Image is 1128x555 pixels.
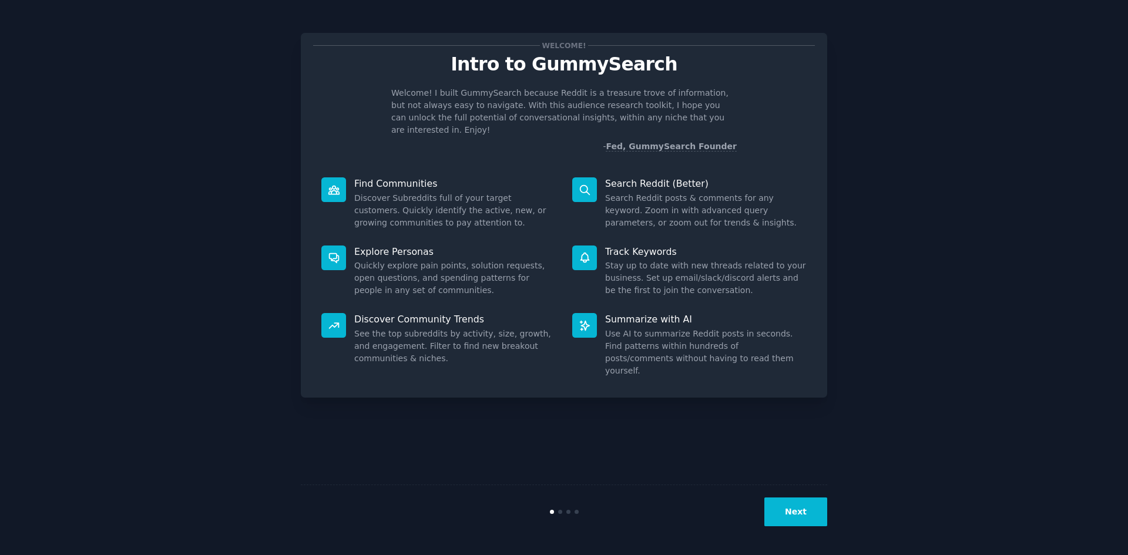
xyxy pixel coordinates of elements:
p: Find Communities [354,177,556,190]
p: Track Keywords [605,245,807,258]
button: Next [764,497,827,526]
p: Welcome! I built GummySearch because Reddit is a treasure trove of information, but not always ea... [391,87,737,136]
p: Search Reddit (Better) [605,177,807,190]
p: Discover Community Trends [354,313,556,325]
p: Explore Personas [354,245,556,258]
p: Intro to GummySearch [313,54,815,75]
a: Fed, GummySearch Founder [606,142,737,152]
dd: Stay up to date with new threads related to your business. Set up email/slack/discord alerts and ... [605,260,807,297]
dd: See the top subreddits by activity, size, growth, and engagement. Filter to find new breakout com... [354,328,556,365]
span: Welcome! [540,39,588,52]
div: - [603,140,737,153]
dd: Search Reddit posts & comments for any keyword. Zoom in with advanced query parameters, or zoom o... [605,192,807,229]
dd: Discover Subreddits full of your target customers. Quickly identify the active, new, or growing c... [354,192,556,229]
dd: Quickly explore pain points, solution requests, open questions, and spending patterns for people ... [354,260,556,297]
p: Summarize with AI [605,313,807,325]
dd: Use AI to summarize Reddit posts in seconds. Find patterns within hundreds of posts/comments with... [605,328,807,377]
